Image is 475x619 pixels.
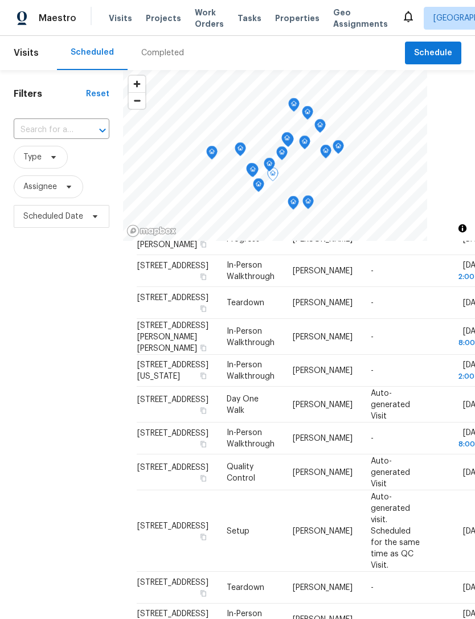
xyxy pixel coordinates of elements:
[371,434,374,442] span: -
[293,267,353,275] span: [PERSON_NAME]
[371,333,374,341] span: -
[333,7,388,30] span: Geo Assignments
[14,121,77,139] input: Search for an address...
[227,235,260,243] span: Progress
[23,211,83,222] span: Scheduled Date
[227,327,275,346] span: In-Person Walkthrough
[320,145,331,162] div: Map marker
[293,468,353,476] span: [PERSON_NAME]
[459,222,466,235] span: Toggle attribution
[264,158,275,175] div: Map marker
[371,267,374,275] span: -
[137,579,208,587] span: [STREET_ADDRESS]
[137,294,208,302] span: [STREET_ADDRESS]
[371,493,420,569] span: Auto-generated visit. Scheduled for the same time as QC Visit.
[227,429,275,448] span: In-Person Walkthrough
[198,473,208,483] button: Copy Address
[293,434,353,442] span: [PERSON_NAME]
[247,163,259,181] div: Map marker
[129,93,145,109] span: Zoom out
[126,224,177,237] a: Mapbox homepage
[237,14,261,22] span: Tasks
[281,132,293,150] div: Map marker
[227,299,264,307] span: Teardown
[227,527,249,535] span: Setup
[198,439,208,449] button: Copy Address
[137,429,208,437] span: [STREET_ADDRESS]
[137,321,208,352] span: [STREET_ADDRESS][PERSON_NAME][PERSON_NAME]
[293,584,353,592] span: [PERSON_NAME]
[235,142,246,160] div: Map marker
[198,531,208,542] button: Copy Address
[456,222,469,235] button: Toggle attribution
[371,389,410,420] span: Auto-generated Visit
[227,261,275,281] span: In-Person Walkthrough
[276,146,288,164] div: Map marker
[137,361,208,380] span: [STREET_ADDRESS][US_STATE]
[71,47,114,58] div: Scheduled
[123,70,427,241] canvas: Map
[39,13,76,24] span: Maestro
[333,140,344,158] div: Map marker
[267,167,279,185] div: Map marker
[371,584,374,592] span: -
[253,178,264,196] div: Map marker
[137,522,208,530] span: [STREET_ADDRESS]
[195,7,224,30] span: Work Orders
[288,98,300,116] div: Map marker
[198,588,208,598] button: Copy Address
[95,122,110,138] button: Open
[198,272,208,282] button: Copy Address
[14,88,86,100] h1: Filters
[14,40,39,65] span: Visits
[302,195,314,213] div: Map marker
[137,229,208,249] span: [STREET_ADDRESS][PERSON_NAME]
[198,342,208,352] button: Copy Address
[227,462,255,482] span: Quality Control
[206,146,218,163] div: Map marker
[86,88,109,100] div: Reset
[137,262,208,270] span: [STREET_ADDRESS]
[302,106,313,124] div: Map marker
[146,13,181,24] span: Projects
[23,151,42,163] span: Type
[288,196,299,214] div: Map marker
[293,299,353,307] span: [PERSON_NAME]
[371,457,410,487] span: Auto-generated Visit
[227,584,264,592] span: Teardown
[141,47,184,59] div: Completed
[137,395,208,403] span: [STREET_ADDRESS]
[137,463,208,471] span: [STREET_ADDRESS]
[299,136,310,153] div: Map marker
[198,371,208,381] button: Copy Address
[293,333,353,341] span: [PERSON_NAME]
[371,299,374,307] span: -
[246,163,257,181] div: Map marker
[198,239,208,249] button: Copy Address
[314,119,326,137] div: Map marker
[293,527,353,535] span: [PERSON_NAME]
[198,304,208,314] button: Copy Address
[227,361,275,380] span: In-Person Walkthrough
[275,13,320,24] span: Properties
[414,46,452,60] span: Schedule
[371,367,374,375] span: -
[109,13,132,24] span: Visits
[129,76,145,92] button: Zoom in
[371,235,374,243] span: -
[293,367,353,375] span: [PERSON_NAME]
[198,405,208,415] button: Copy Address
[23,181,57,192] span: Assignee
[293,235,353,243] span: [PERSON_NAME]
[227,395,259,414] span: Day One Walk
[293,400,353,408] span: [PERSON_NAME]
[405,42,461,65] button: Schedule
[129,92,145,109] button: Zoom out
